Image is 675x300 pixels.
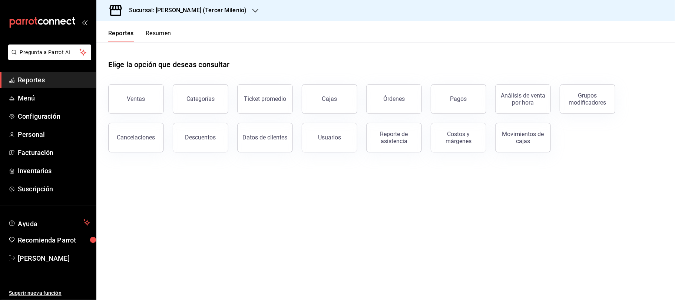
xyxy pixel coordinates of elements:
button: Cancelaciones [108,123,164,152]
div: Ventas [127,95,145,102]
button: Ventas [108,84,164,114]
div: Datos de clientes [243,134,288,141]
a: Cajas [302,84,357,114]
span: Reportes [18,75,90,85]
div: Cancelaciones [117,134,155,141]
a: Pregunta a Parrot AI [5,54,91,62]
div: Análisis de venta por hora [500,92,546,106]
div: Usuarios [318,134,341,141]
button: Análisis de venta por hora [495,84,551,114]
button: Grupos modificadores [560,84,615,114]
button: open_drawer_menu [82,19,87,25]
button: Categorías [173,84,228,114]
div: Reporte de asistencia [371,131,417,145]
span: Ayuda [18,218,80,227]
div: Cajas [322,95,337,103]
button: Costos y márgenes [431,123,486,152]
span: Inventarios [18,166,90,176]
button: Reporte de asistencia [366,123,422,152]
button: Datos de clientes [237,123,293,152]
button: Resumen [146,30,171,42]
div: Categorías [186,95,215,102]
button: Ticket promedio [237,84,293,114]
div: Descuentos [185,134,216,141]
button: Órdenes [366,84,422,114]
span: [PERSON_NAME] [18,253,90,263]
div: Movimientos de cajas [500,131,546,145]
button: Descuentos [173,123,228,152]
button: Usuarios [302,123,357,152]
button: Reportes [108,30,134,42]
div: Costos y márgenes [436,131,482,145]
div: Grupos modificadores [565,92,611,106]
button: Pregunta a Parrot AI [8,44,91,60]
span: Facturación [18,148,90,158]
span: Configuración [18,111,90,121]
span: Pregunta a Parrot AI [20,49,80,56]
span: Recomienda Parrot [18,235,90,245]
div: navigation tabs [108,30,171,42]
div: Pagos [450,95,467,102]
span: Sugerir nueva función [9,289,90,297]
span: Personal [18,129,90,139]
button: Pagos [431,84,486,114]
h1: Elige la opción que deseas consultar [108,59,230,70]
button: Movimientos de cajas [495,123,551,152]
div: Ticket promedio [244,95,286,102]
span: Suscripción [18,184,90,194]
span: Menú [18,93,90,103]
div: Órdenes [383,95,405,102]
h3: Sucursal: [PERSON_NAME] (Tercer Milenio) [123,6,246,15]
